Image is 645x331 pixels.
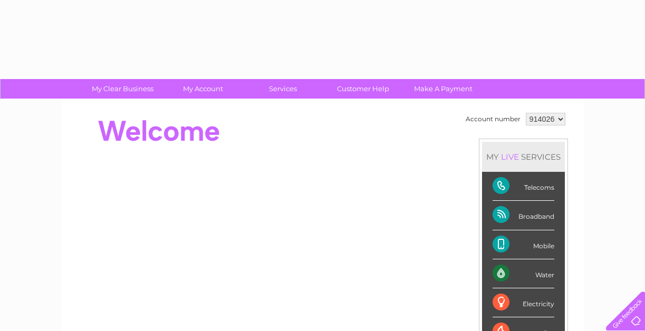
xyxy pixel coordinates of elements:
div: LIVE [499,152,521,162]
a: Services [239,79,326,99]
div: Mobile [493,230,554,259]
a: Make A Payment [400,79,487,99]
a: My Clear Business [79,79,166,99]
div: Water [493,259,554,288]
a: My Account [159,79,246,99]
a: Customer Help [320,79,407,99]
div: Broadband [493,201,554,230]
td: Account number [463,110,523,128]
div: Electricity [493,288,554,317]
div: MY SERVICES [482,142,565,172]
div: Telecoms [493,172,554,201]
